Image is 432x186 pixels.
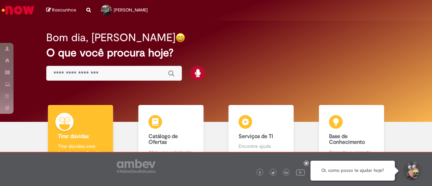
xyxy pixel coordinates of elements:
[46,47,385,59] h2: O que você procura hoje?
[175,33,185,43] img: happy-face.png
[239,133,273,140] b: Serviços de TI
[271,171,275,175] img: logo_footer_twitter.png
[114,7,148,13] span: [PERSON_NAME]
[306,105,397,163] a: Base de Conhecimento Consulte e aprenda
[126,105,216,163] a: Catálogo de Ofertas Abra uma solicitação
[329,133,365,146] b: Base de Conhecimento
[296,168,305,177] img: logo_footer_youtube.png
[148,133,178,146] b: Catálogo de Ofertas
[1,3,35,17] img: ServiceNow
[35,105,126,163] a: Tirar dúvidas Tirar dúvidas com Lupi Assist e Gen Ai
[310,161,395,181] div: Oi, como posso te ajudar hoje?
[46,32,175,44] h2: Bom dia, [PERSON_NAME]
[117,159,156,173] img: logo_footer_ambev_rotulo_gray.png
[258,171,262,175] img: logo_footer_facebook.png
[58,133,89,140] b: Tirar dúvidas
[239,143,283,150] p: Encontre ajuda
[58,143,103,156] p: Tirar dúvidas com Lupi Assist e Gen Ai
[46,7,76,14] a: Rascunhos
[148,149,193,156] p: Abra uma solicitação
[329,149,374,156] p: Consulte e aprenda
[402,161,422,181] button: Iniciar Conversa de Suporte
[52,7,76,13] span: Rascunhos
[216,105,306,163] a: Serviços de TI Encontre ajuda
[285,171,288,175] img: logo_footer_linkedin.png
